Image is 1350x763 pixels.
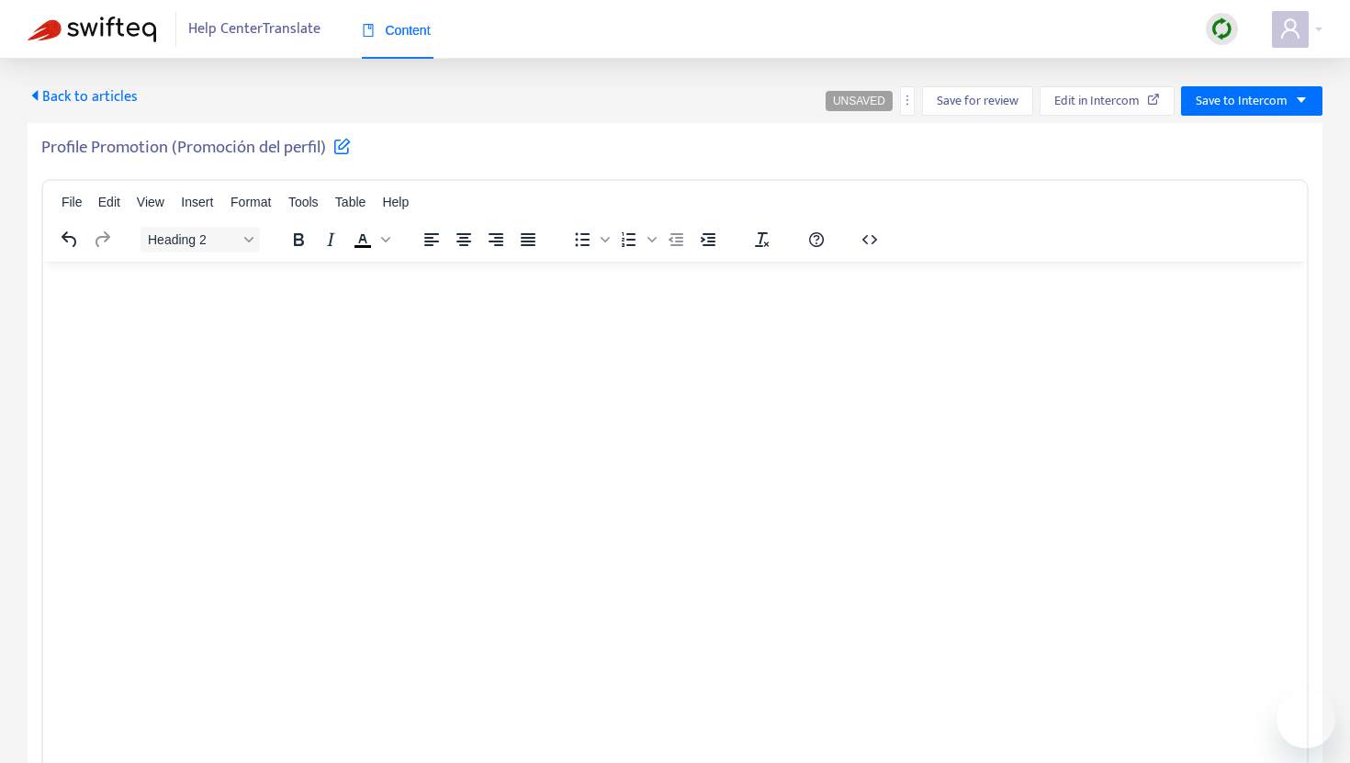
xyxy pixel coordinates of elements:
[28,17,156,42] img: Swifteq
[288,195,319,209] span: Tools
[188,12,321,47] span: Help Center Translate
[315,227,346,252] button: Italic
[141,227,260,252] button: Block Heading 2
[382,195,409,209] span: Help
[613,227,659,252] div: Numbered list
[512,227,544,252] button: Justify
[362,23,431,38] span: Content
[567,227,613,252] div: Bullet list
[900,86,915,116] button: more
[347,227,393,252] div: Text color Black
[901,94,914,107] span: more
[1279,17,1301,39] span: user
[833,95,885,107] span: UNSAVED
[54,227,85,252] button: Undo
[1196,91,1288,111] span: Save to Intercom
[137,195,164,209] span: View
[86,227,118,252] button: Redo
[1295,94,1308,107] span: caret-down
[448,227,479,252] button: Align center
[362,24,375,37] span: book
[1210,17,1233,40] img: sync.dc5367851b00ba804db3.png
[801,227,832,252] button: Help
[922,86,1033,116] button: Save for review
[231,195,271,209] span: Format
[937,91,1018,111] span: Save for review
[98,195,120,209] span: Edit
[41,137,351,159] h5: Profile Promotion (Promoción del perfil)
[148,232,238,247] span: Heading 2
[416,227,447,252] button: Align left
[1277,690,1335,748] iframe: Button to launch messaging window
[747,227,778,252] button: Clear formatting
[283,227,314,252] button: Bold
[480,227,512,252] button: Align right
[28,88,42,103] span: caret-left
[335,195,366,209] span: Table
[660,227,692,252] button: Decrease indent
[1054,91,1140,111] span: Edit in Intercom
[181,195,213,209] span: Insert
[28,84,138,109] span: Back to articles
[692,227,724,252] button: Increase indent
[1040,86,1175,116] button: Edit in Intercom
[1181,86,1322,116] button: Save to Intercomcaret-down
[62,195,83,209] span: File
